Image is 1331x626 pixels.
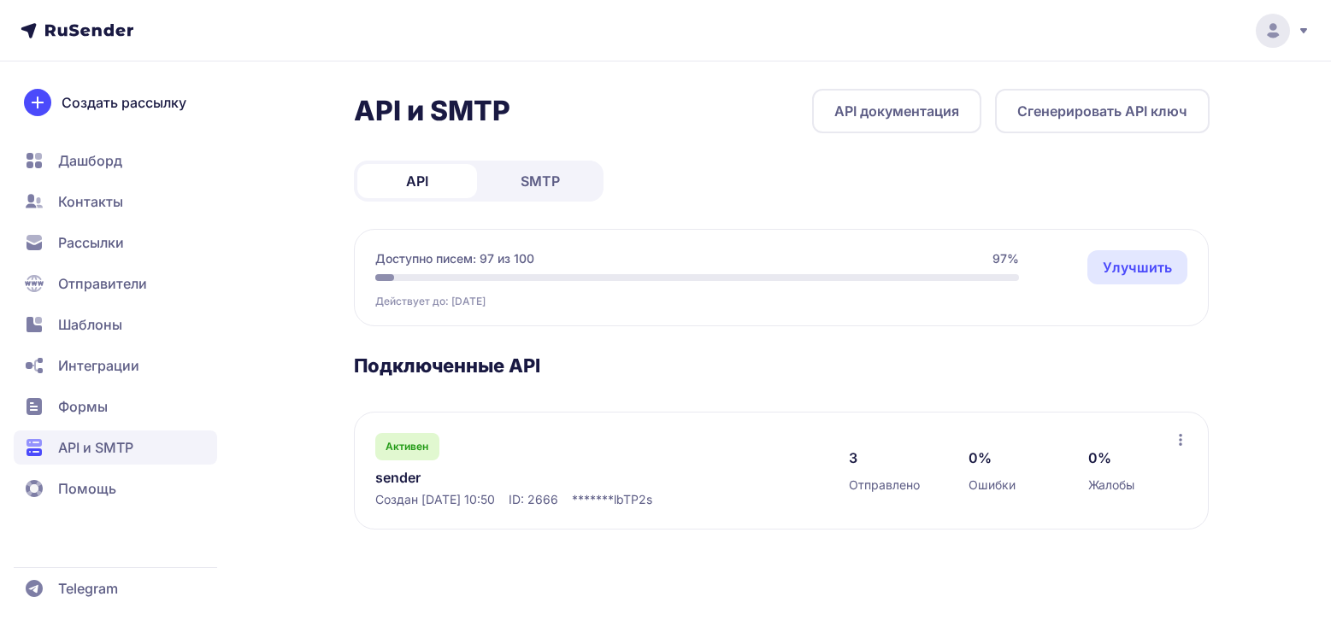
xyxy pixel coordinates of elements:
[614,491,652,508] span: lbTP2s
[354,94,510,128] h2: API и SMTP
[58,150,122,171] span: Дашборд
[386,440,428,453] span: Активен
[58,478,116,499] span: Помощь
[357,164,477,198] a: API
[354,354,1210,377] h3: Подключенные API
[375,250,534,267] span: Доступно писем: 97 из 100
[58,578,118,599] span: Telegram
[14,571,217,606] a: Telegram
[1088,448,1111,468] span: 0%
[812,89,981,133] a: API документация
[521,171,560,191] span: SMTP
[62,92,186,113] span: Создать рассылку
[406,171,428,191] span: API
[969,477,1016,494] span: Ошибки
[58,232,124,253] span: Рассылки
[992,250,1019,267] span: 97%
[509,491,558,508] span: ID: 2666
[375,491,495,508] span: Создан [DATE] 10:50
[995,89,1210,133] button: Сгенерировать API ключ
[58,437,133,458] span: API и SMTP
[849,448,857,468] span: 3
[969,448,992,468] span: 0%
[375,467,726,488] a: sender
[849,477,920,494] span: Отправлено
[1087,250,1187,284] a: Улучшить
[1088,477,1134,494] span: Жалобы
[58,396,108,417] span: Формы
[58,273,147,294] span: Отправители
[58,191,123,212] span: Контакты
[58,355,139,376] span: Интеграции
[375,295,486,308] span: Действует до: [DATE]
[480,164,600,198] a: SMTP
[58,314,122,335] span: Шаблоны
